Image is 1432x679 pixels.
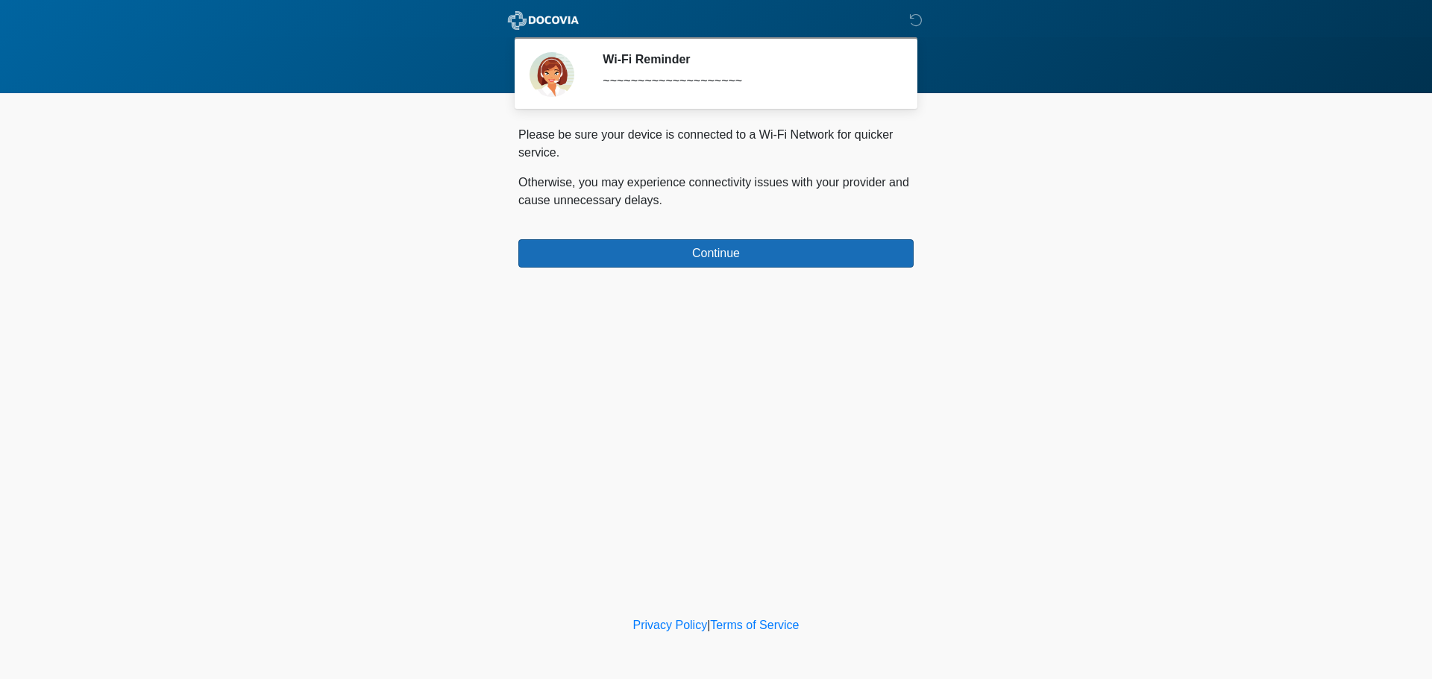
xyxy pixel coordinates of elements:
a: Terms of Service [710,619,799,631]
a: | [707,619,710,631]
p: Otherwise, you may experience connectivity issues with your provider and cause unnecessary delays [518,174,914,209]
button: Continue [518,239,914,268]
img: Agent Avatar [530,52,574,97]
span: . [659,194,662,206]
h2: Wi-Fi Reminder [603,52,891,66]
div: ~~~~~~~~~~~~~~~~~~~~ [603,72,891,90]
img: ABC Med Spa- GFEase Logo [503,11,583,30]
a: Privacy Policy [633,619,708,631]
p: Please be sure your device is connected to a Wi-Fi Network for quicker service. [518,126,914,162]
